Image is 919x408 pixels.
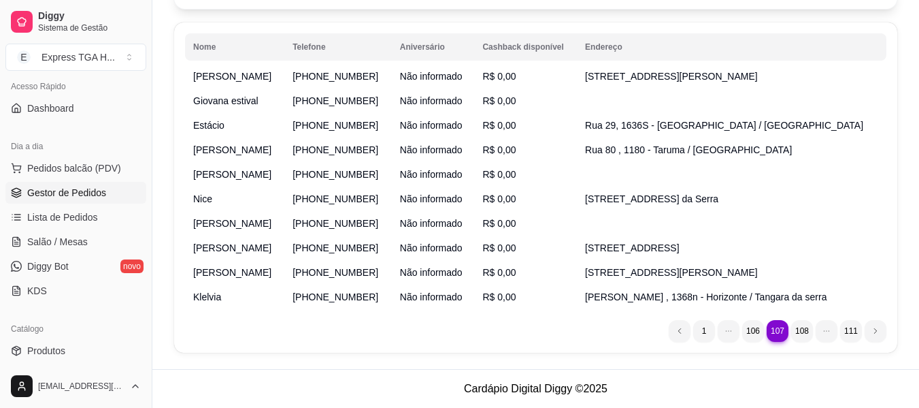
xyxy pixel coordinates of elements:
[193,218,271,229] span: [PERSON_NAME]
[5,136,146,157] div: Dia a dia
[482,71,516,82] span: R$ 0,00
[193,292,221,302] span: Klelvia
[585,120,863,131] span: Rua 29, 1636S - [GEOGRAPHIC_DATA] / [GEOGRAPHIC_DATA]
[585,292,826,302] span: [PERSON_NAME] , 1368n - Horizonte / Tangara da serra
[400,95,463,106] span: Não informado
[5,97,146,119] a: Dashboard
[293,71,378,82] span: [PHONE_NUMBER]
[742,320,764,342] li: pagination item 106
[5,206,146,228] a: Lista de Pedidos
[293,95,378,106] span: [PHONE_NUMBER]
[38,22,141,33] span: Sistema de Gestão
[27,186,106,200] span: Gestor de Pedidos
[400,267,463,278] span: Não informado
[27,260,69,273] span: Diggy Bot
[5,318,146,340] div: Catálogo
[5,5,146,38] a: DiggySistema de Gestão
[669,320,690,342] li: previous page button
[816,320,837,342] li: dots element
[193,242,271,253] span: [PERSON_NAME]
[17,50,31,64] span: E
[27,284,47,298] span: KDS
[482,120,516,131] span: R$ 0,00
[400,144,463,155] span: Não informado
[293,218,378,229] span: [PHONE_NUMBER]
[185,33,284,61] th: Nome
[585,242,679,253] span: [STREET_ADDRESS]
[5,280,146,302] a: KDS
[482,292,516,302] span: R$ 0,00
[38,10,141,22] span: Diggy
[284,33,392,61] th: Telefone
[193,144,271,155] span: [PERSON_NAME]
[193,193,212,204] span: Nice
[5,182,146,204] a: Gestor de Pedidos
[293,292,378,302] span: [PHONE_NUMBER]
[767,320,788,342] li: pagination item 107 active
[693,320,715,342] li: pagination item 1
[293,144,378,155] span: [PHONE_NUMBER]
[293,242,378,253] span: [PHONE_NUMBER]
[585,71,758,82] span: [STREET_ADDRESS][PERSON_NAME]
[400,218,463,229] span: Não informado
[193,71,271,82] span: [PERSON_NAME]
[392,33,475,61] th: Aniversário
[718,320,739,342] li: dots element
[400,71,463,82] span: Não informado
[5,44,146,71] button: Select a team
[840,320,862,342] li: pagination item 111
[293,120,378,131] span: [PHONE_NUMBER]
[5,231,146,253] a: Salão / Mesas
[5,370,146,403] button: [EMAIL_ADDRESS][DOMAIN_NAME]
[27,210,98,224] span: Lista de Pedidos
[293,267,378,278] span: [PHONE_NUMBER]
[152,369,919,408] footer: Cardápio Digital Diggy © 2025
[482,218,516,229] span: R$ 0,00
[5,340,146,362] a: Produtos
[577,33,886,61] th: Endereço
[482,267,516,278] span: R$ 0,00
[585,193,718,204] span: [STREET_ADDRESS] da Serra
[482,242,516,253] span: R$ 0,00
[5,255,146,277] a: Diggy Botnovo
[400,120,463,131] span: Não informado
[41,50,115,64] div: Express TGA H ...
[27,101,74,115] span: Dashboard
[585,267,758,278] span: [STREET_ADDRESS][PERSON_NAME]
[38,381,124,392] span: [EMAIL_ADDRESS][DOMAIN_NAME]
[27,161,121,175] span: Pedidos balcão (PDV)
[585,144,792,155] span: Rua 80 , 1180 - Taruma / [GEOGRAPHIC_DATA]
[482,144,516,155] span: R$ 0,00
[474,33,577,61] th: Cashback disponível
[193,169,271,180] span: [PERSON_NAME]
[400,169,463,180] span: Não informado
[27,344,65,358] span: Produtos
[400,193,463,204] span: Não informado
[400,292,463,302] span: Não informado
[193,267,271,278] span: [PERSON_NAME]
[662,313,893,349] nav: pagination navigation
[293,193,378,204] span: [PHONE_NUMBER]
[293,169,378,180] span: [PHONE_NUMBER]
[791,320,813,342] li: pagination item 108
[482,95,516,106] span: R$ 0,00
[482,193,516,204] span: R$ 0,00
[400,242,463,253] span: Não informado
[482,169,516,180] span: R$ 0,00
[5,76,146,97] div: Acesso Rápido
[193,120,224,131] span: Estácio
[865,320,886,342] li: next page button
[193,95,258,106] span: Giovana estival
[27,235,88,249] span: Salão / Mesas
[5,157,146,179] button: Pedidos balcão (PDV)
